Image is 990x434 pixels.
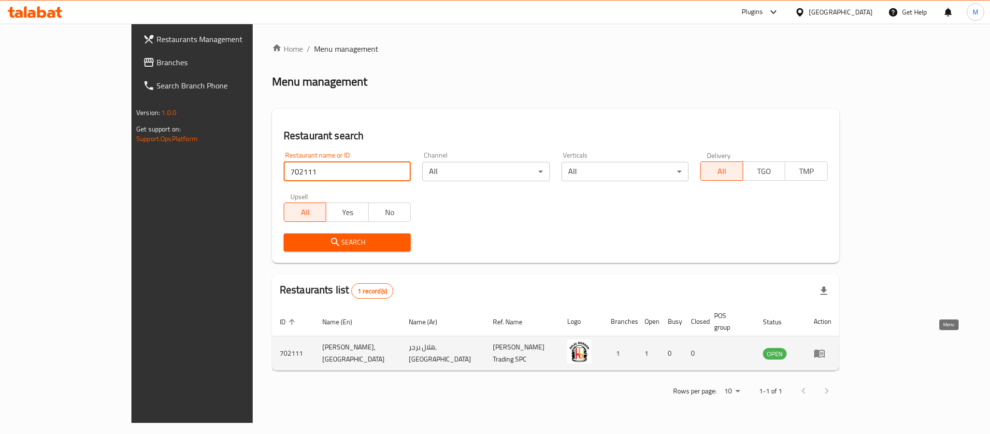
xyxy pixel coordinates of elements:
[707,152,731,159] label: Delivery
[322,316,365,328] span: Name (En)
[561,162,689,181] div: All
[637,307,660,336] th: Open
[330,205,365,219] span: Yes
[315,336,401,371] td: [PERSON_NAME], [GEOGRAPHIC_DATA]
[290,193,308,200] label: Upsell
[351,283,393,299] div: Total records count
[284,129,828,143] h2: Restaurant search
[136,106,160,119] span: Version:
[352,287,393,296] span: 1 record(s)
[809,7,873,17] div: [GEOGRAPHIC_DATA]
[785,161,828,181] button: TMP
[603,307,637,336] th: Branches
[683,307,706,336] th: Closed
[368,203,411,222] button: No
[720,384,744,399] div: Rows per page:
[284,162,411,181] input: Search for restaurant name or ID..
[660,307,683,336] th: Busy
[280,316,298,328] span: ID
[560,307,603,336] th: Logo
[136,132,198,145] a: Support.OpsPlatform
[136,123,181,135] span: Get support on:
[485,336,559,371] td: [PERSON_NAME] Trading SPC
[812,279,835,303] div: Export file
[280,283,393,299] h2: Restaurants list
[401,336,485,371] td: هلال برجر, [GEOGRAPHIC_DATA]
[673,385,717,397] p: Rows per page:
[683,336,706,371] td: 0
[157,33,289,45] span: Restaurants Management
[291,236,403,248] span: Search
[806,307,839,336] th: Action
[763,348,787,360] span: OPEN
[157,80,289,91] span: Search Branch Phone
[161,106,176,119] span: 1.0.0
[409,316,450,328] span: Name (Ar)
[284,233,411,251] button: Search
[742,6,763,18] div: Plugins
[704,164,739,178] span: All
[307,43,310,55] li: /
[422,162,550,181] div: All
[314,43,378,55] span: Menu management
[789,164,824,178] span: TMP
[272,307,839,371] table: enhanced table
[747,164,782,178] span: TGO
[288,205,323,219] span: All
[326,203,369,222] button: Yes
[272,43,839,55] nav: breadcrumb
[373,205,407,219] span: No
[714,310,744,333] span: POS group
[157,57,289,68] span: Branches
[973,7,978,17] span: M
[135,51,297,74] a: Branches
[135,28,297,51] a: Restaurants Management
[272,74,367,89] h2: Menu management
[759,385,782,397] p: 1-1 of 1
[700,161,743,181] button: All
[603,336,637,371] td: 1
[660,336,683,371] td: 0
[743,161,786,181] button: TGO
[567,339,591,363] img: Hilal Burger, Al Khuwair Park
[284,203,327,222] button: All
[135,74,297,97] a: Search Branch Phone
[637,336,660,371] td: 1
[763,316,794,328] span: Status
[493,316,535,328] span: Ref. Name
